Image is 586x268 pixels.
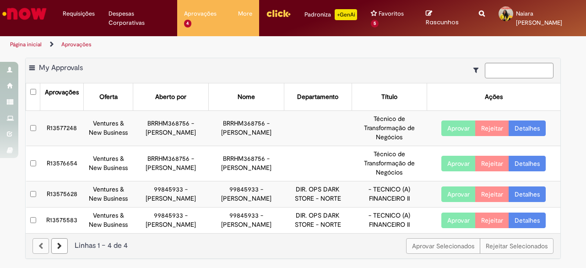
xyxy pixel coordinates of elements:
[83,111,133,146] td: Ventures & New Business
[473,67,483,73] i: Mostrar filtros para: Suas Solicitações
[441,213,476,228] button: Aprovar
[475,120,509,136] button: Rejeitar
[284,208,352,233] td: DIR. OPS DARK STORE - NORTE
[381,93,397,102] div: Título
[33,241,553,251] div: Linhas 1 − 4 de 4
[475,213,509,228] button: Rejeitar
[352,181,427,208] td: - TECNICO (A) FINANCEIRO II
[40,146,83,181] td: R13576654
[184,20,192,27] span: 4
[238,9,252,18] span: More
[297,93,338,102] div: Departamento
[304,9,357,20] div: Padroniza
[40,83,83,110] th: Aprovações
[209,208,284,233] td: 99845933 - [PERSON_NAME]
[109,9,170,27] span: Despesas Corporativas
[335,9,357,20] p: +GenAi
[133,111,209,146] td: BRRHM368756 - [PERSON_NAME]
[83,146,133,181] td: Ventures & New Business
[475,186,509,202] button: Rejeitar
[379,9,404,18] span: Favoritos
[209,111,284,146] td: BRRHM368756 - [PERSON_NAME]
[39,63,83,72] span: My Approvals
[7,36,384,53] ul: Trilhas de página
[426,10,466,27] a: Rascunhos
[426,18,459,27] span: Rascunhos
[284,181,352,208] td: DIR. OPS DARK STORE - NORTE
[475,156,509,171] button: Rejeitar
[209,146,284,181] td: BRRHM368756 - [PERSON_NAME]
[441,156,476,171] button: Aprovar
[352,111,427,146] td: Técnico de Transformação de Negócios
[352,208,427,233] td: - TECNICO (A) FINANCEIRO II
[352,146,427,181] td: Técnico de Transformação de Negócios
[509,120,546,136] a: Detalhes
[99,93,118,102] div: Oferta
[509,186,546,202] a: Detalhes
[209,181,284,208] td: 99845933 - [PERSON_NAME]
[61,41,92,48] a: Aprovações
[133,181,209,208] td: 99845933 - [PERSON_NAME]
[83,208,133,233] td: Ventures & New Business
[83,181,133,208] td: Ventures & New Business
[63,9,95,18] span: Requisições
[184,9,217,18] span: Aprovações
[371,20,379,27] span: 5
[441,186,476,202] button: Aprovar
[45,88,79,97] div: Aprovações
[1,5,48,23] img: ServiceNow
[133,146,209,181] td: BRRHM368756 - [PERSON_NAME]
[40,181,83,208] td: R13575628
[509,213,546,228] a: Detalhes
[266,6,291,20] img: click_logo_yellow_360x200.png
[238,93,255,102] div: Nome
[441,120,476,136] button: Aprovar
[133,208,209,233] td: 99845933 - [PERSON_NAME]
[509,156,546,171] a: Detalhes
[155,93,186,102] div: Aberto por
[40,208,83,233] td: R13575583
[10,41,42,48] a: Página inicial
[516,10,562,27] span: Naiara [PERSON_NAME]
[485,93,503,102] div: Ações
[40,111,83,146] td: R13577248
